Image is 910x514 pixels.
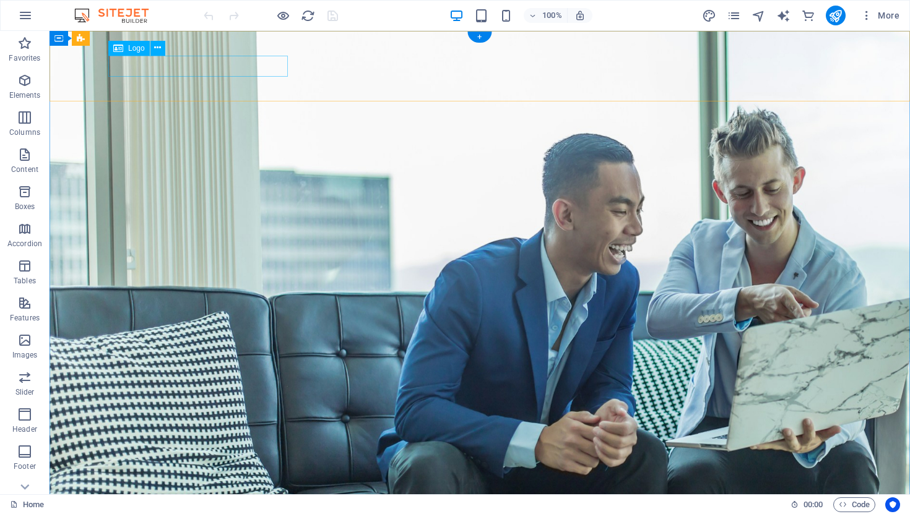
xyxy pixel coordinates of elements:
[752,9,766,23] i: Navigator
[9,90,41,100] p: Elements
[12,350,38,360] p: Images
[702,9,716,23] i: Design (Ctrl+Alt+Y)
[885,497,900,512] button: Usercentrics
[10,313,40,323] p: Features
[15,387,35,397] p: Slider
[10,497,44,512] a: Click to cancel selection. Double-click to open Pages
[727,9,741,23] i: Pages (Ctrl+Alt+S)
[128,45,145,52] span: Logo
[828,9,843,23] i: Publish
[14,276,36,286] p: Tables
[791,497,823,512] h6: Session time
[860,9,899,22] span: More
[804,497,823,512] span: 00 00
[275,8,290,23] button: Click here to leave preview mode and continue editing
[9,53,40,63] p: Favorites
[9,127,40,137] p: Columns
[467,32,492,43] div: +
[702,8,717,23] button: design
[727,8,742,23] button: pages
[524,8,568,23] button: 100%
[15,202,35,212] p: Boxes
[300,8,315,23] button: reload
[14,461,36,471] p: Footer
[71,8,164,23] img: Editor Logo
[12,424,37,434] p: Header
[7,239,42,249] p: Accordion
[11,165,38,174] p: Content
[574,10,586,21] i: On resize automatically adjust zoom level to fit chosen device.
[801,8,816,23] button: commerce
[856,6,904,25] button: More
[812,500,814,509] span: :
[776,8,791,23] button: text_generator
[839,497,870,512] span: Code
[752,8,766,23] button: navigator
[801,9,815,23] i: Commerce
[826,6,846,25] button: publish
[833,497,875,512] button: Code
[776,9,791,23] i: AI Writer
[542,8,562,23] h6: 100%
